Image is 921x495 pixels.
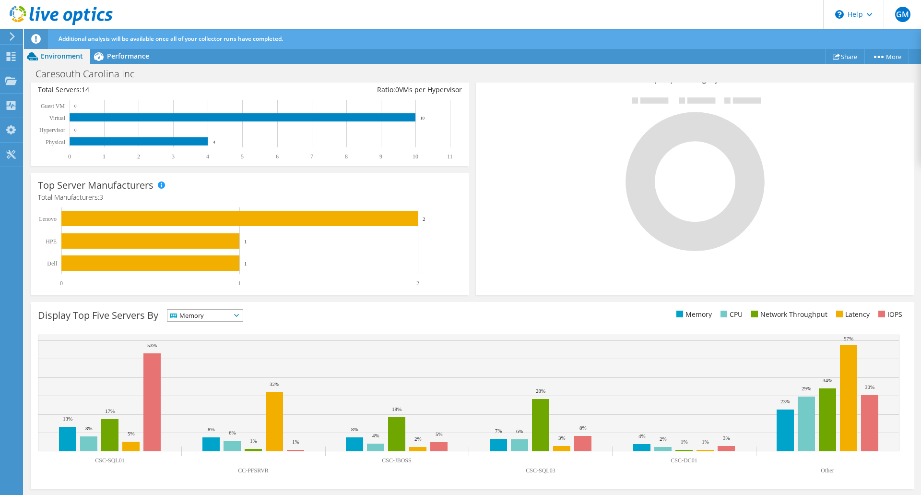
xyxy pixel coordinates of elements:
text: 2 [416,280,419,287]
text: Guest VM [41,103,65,109]
text: 28% [536,388,545,394]
text: 6 [276,153,279,160]
span: Memory [167,310,231,321]
text: 4% [372,433,379,438]
text: 7% [495,428,502,434]
span: Environment [41,51,83,60]
text: 8% [208,426,215,432]
text: Dell [47,260,57,267]
text: HPE [46,238,57,245]
text: 7 [310,153,313,160]
text: 53% [147,342,157,348]
h3: Server Roles [38,72,93,83]
text: 30% [865,384,874,390]
text: 1% [702,439,709,445]
text: 23% [780,398,790,404]
text: 29% [802,386,811,391]
text: 0 [74,128,77,133]
text: 5% [128,431,135,436]
li: IOPS [876,309,902,320]
span: 3 [99,193,103,202]
text: 8 [345,153,348,160]
text: 8% [85,425,93,431]
text: 5 [241,153,244,160]
text: 6% [229,430,236,435]
h4: Total Manufacturers: [38,192,462,203]
text: CSC-DC01 [671,457,697,464]
text: 34% [823,377,832,383]
text: 1 [238,280,241,287]
a: Share [825,49,865,64]
svg: \n [835,10,844,19]
text: 3% [558,435,566,441]
text: 4% [638,433,646,439]
text: 4 [206,153,209,160]
text: 5% [436,431,443,437]
text: Virtual [49,115,66,121]
text: 0 [60,280,63,287]
text: Physical [46,139,65,145]
li: Latency [834,309,870,320]
text: 9 [379,153,382,160]
text: 17% [105,408,115,414]
text: CC-PFSRVR [238,467,269,474]
a: More [864,49,909,64]
li: CPU [718,309,743,320]
span: Performance [107,51,149,60]
text: 1% [250,438,257,444]
li: Network Throughput [749,309,827,320]
text: 57% [844,336,853,341]
text: 1% [681,439,688,445]
text: 0 [74,104,77,109]
text: 18% [392,406,401,412]
text: 3% [723,435,730,441]
text: 10 [420,116,425,121]
text: 2% [414,436,422,442]
text: Hypervisor [39,127,65,133]
text: CSC-SQL01 [95,457,124,464]
text: 32% [270,381,279,387]
text: 8% [351,426,358,432]
text: 6% [516,428,523,434]
text: CSC-JBOSS [382,457,411,464]
h3: Top Operating Systems [483,72,907,83]
div: Total Servers: [38,85,250,95]
text: CSC-SQL03 [526,467,555,474]
text: 0 [68,153,71,160]
div: Ratio: VMs per Hypervisor [250,85,462,95]
span: 0 [395,85,399,94]
text: 8% [579,425,587,431]
li: Memory [674,309,712,320]
text: Other [821,467,834,474]
text: 1% [292,439,299,445]
text: 3 [172,153,175,160]
text: 4 [213,140,215,145]
text: 13% [63,416,72,422]
text: 10 [413,153,418,160]
text: 2 [137,153,140,160]
text: 1 [244,261,247,266]
span: 14 [82,85,89,94]
text: 1 [244,239,247,244]
text: 11 [447,153,453,160]
h1: Caresouth Carolina Inc [31,69,150,79]
text: 1 [103,153,106,160]
span: GM [895,7,910,22]
span: Additional analysis will be available once all of your collector runs have completed. [59,35,283,43]
text: Lenovo [39,216,57,222]
text: 2 [423,216,425,222]
text: 2% [660,436,667,442]
h3: Top Server Manufacturers [38,180,153,191]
